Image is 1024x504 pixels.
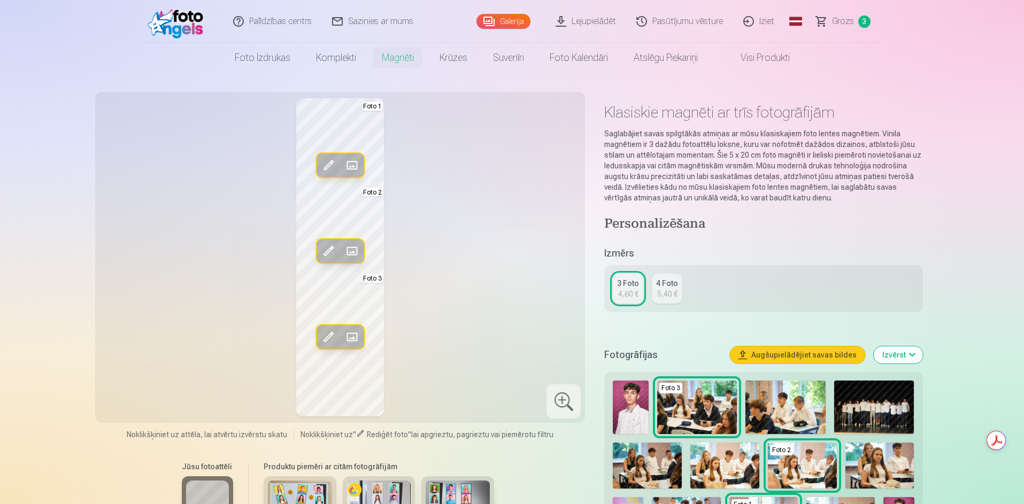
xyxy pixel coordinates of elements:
[369,43,427,73] a: Magnēti
[427,43,480,73] a: Krūzes
[480,43,537,73] a: Suvenīri
[618,289,638,299] div: 4,60 €
[182,461,233,472] h6: Jūsu fotoattēli
[832,15,854,28] span: Grozs
[367,430,408,439] span: Rediģēt foto
[604,128,922,203] p: Saglabājiet savas spilgtākās atmiņas ar mūsu klasiskajiem foto lentes magnētiem. Vinila magnētiem...
[730,346,865,363] button: Augšupielādējiet savas bildes
[621,43,711,73] a: Atslēgu piekariņi
[617,278,639,289] div: 3 Foto
[657,289,677,299] div: 5,40 €
[604,246,922,261] h5: Izmērs
[659,383,682,393] div: Foto 3
[656,278,678,289] div: 4 Foto
[411,430,553,439] span: lai apgrieztu, pagrieztu vai piemērotu filtru
[353,430,356,439] span: "
[711,43,803,73] a: Visi produkti
[476,14,530,29] a: Galerija
[222,43,303,73] a: Foto izdrukas
[148,4,209,38] img: /fa1
[301,430,353,439] span: Noklikšķiniet uz
[604,347,721,362] h5: Fotogrāfijas
[770,445,793,455] div: Foto 2
[537,43,621,73] a: Foto kalendāri
[259,461,498,472] h6: Produktu piemēri ar citām fotogrāfijām
[604,103,922,122] h1: Klasiskie magnēti ar trīs fotogrāfijām
[408,430,411,439] span: "
[858,15,871,28] span: 3
[604,216,922,233] h4: Personalizēšana
[652,274,682,304] a: 4 Foto5,40 €
[613,274,643,304] a: 3 Foto4,60 €
[303,43,369,73] a: Komplekti
[874,346,923,363] button: Izvērst
[127,429,287,440] span: Noklikšķiniet uz attēla, lai atvērtu izvērstu skatu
